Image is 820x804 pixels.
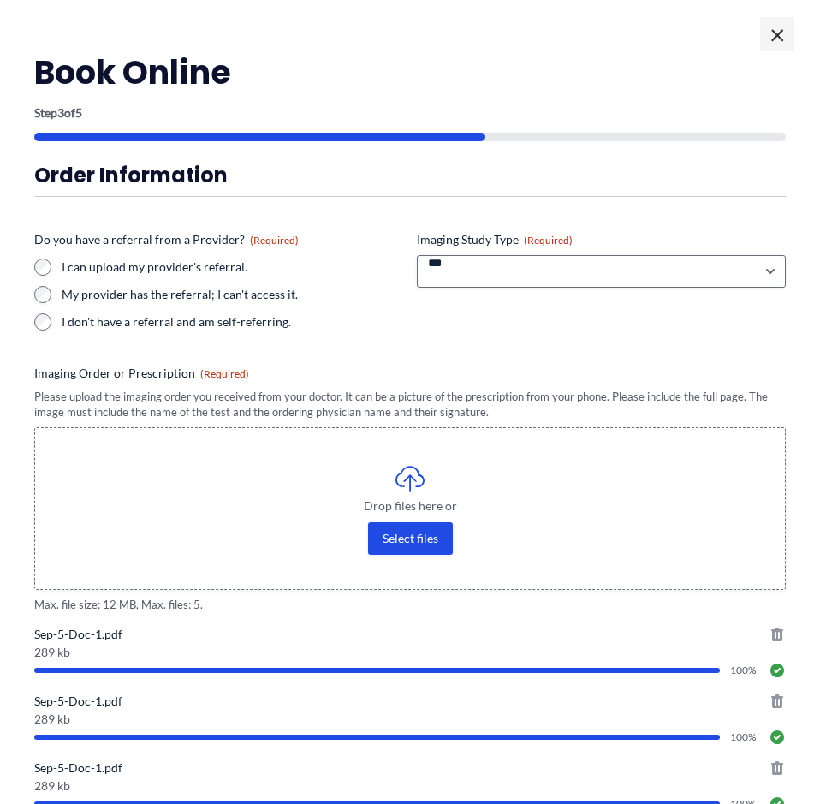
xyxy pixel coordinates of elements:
span: 100% [730,665,758,676]
span: × [760,17,794,51]
h2: Book Online [34,51,786,93]
span: Drop files here or [69,500,751,512]
span: 5 [75,105,82,120]
span: Sep-5-Doc-1.pdf [34,759,786,777]
p: Step of [34,107,786,119]
label: My provider has the referral; I can't access it. [62,286,403,303]
label: I don't have a referral and am self-referring. [62,313,403,331]
span: Sep-5-Doc-1.pdf [34,626,786,643]
span: 289 kb [34,646,786,658]
span: (Required) [524,234,573,247]
span: Max. file size: 12 MB, Max. files: 5. [34,597,786,613]
span: 3 [57,105,64,120]
span: (Required) [250,234,299,247]
label: Imaging Study Type [417,231,786,248]
span: (Required) [200,367,249,380]
legend: Do you have a referral from a Provider? [34,231,299,248]
span: Sep-5-Doc-1.pdf [34,693,786,710]
span: 100% [730,732,758,742]
button: select files, imaging order or prescription(required) [368,522,453,555]
span: 289 kb [34,713,786,725]
label: I can upload my provider's referral. [62,259,403,276]
span: 289 kb [34,780,786,792]
div: Please upload the imaging order you received from your doctor. It can be a picture of the prescri... [34,389,786,420]
h3: Order Information [34,162,786,188]
label: Imaging Order or Prescription [34,365,786,382]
